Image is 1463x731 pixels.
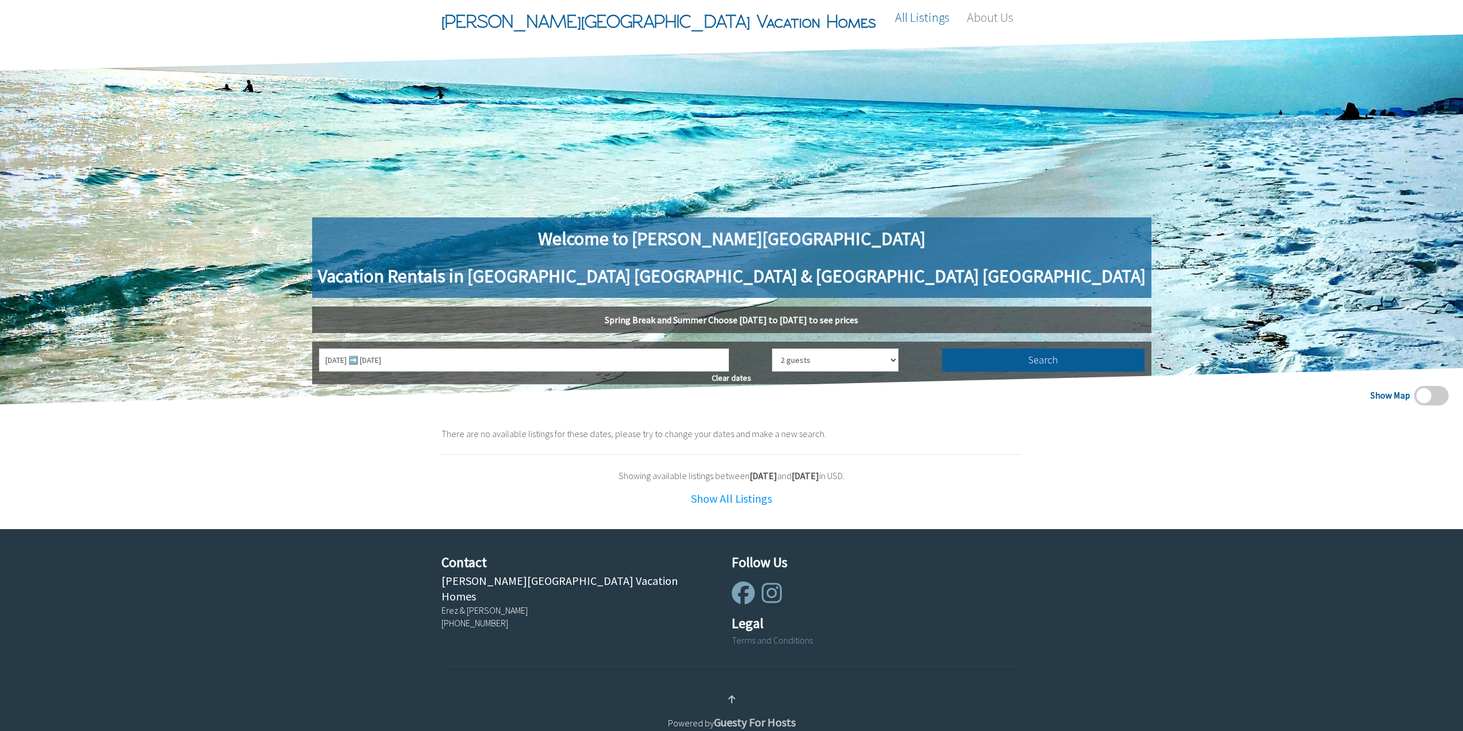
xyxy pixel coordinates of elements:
[1370,389,1410,401] span: Show Map
[441,469,1022,482] div: Showing available listings between and in USD.
[441,617,712,629] div: [PHONE_NUMBER]
[319,349,729,372] input: Select your dates
[441,714,1022,730] div: Powered by
[732,613,1002,634] h4: Legal
[732,634,813,646] a: Terms and Conditions
[732,552,1002,573] h4: Follow Us
[942,349,1145,372] button: Search
[792,470,819,481] b: [DATE]
[441,552,712,573] h4: Contact
[312,217,1151,298] h1: Welcome to [PERSON_NAME][GEOGRAPHIC_DATA] Vacation Rentals in [GEOGRAPHIC_DATA] [GEOGRAPHIC_DATA]...
[714,715,796,729] a: Guesty For Hosts
[441,573,712,604] div: [PERSON_NAME][GEOGRAPHIC_DATA] Vacation Homes
[441,604,712,617] div: Erez & [PERSON_NAME]
[441,4,876,39] span: [PERSON_NAME][GEOGRAPHIC_DATA] Vacation Homes
[421,427,1022,440] div: There are no available listings for these dates, please try to change your dates and make a new s...
[312,307,1151,333] h5: Spring Break and Summer Choose [DATE] to [DATE] to see prices
[691,491,772,506] a: Show All Listings
[750,470,777,481] b: [DATE]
